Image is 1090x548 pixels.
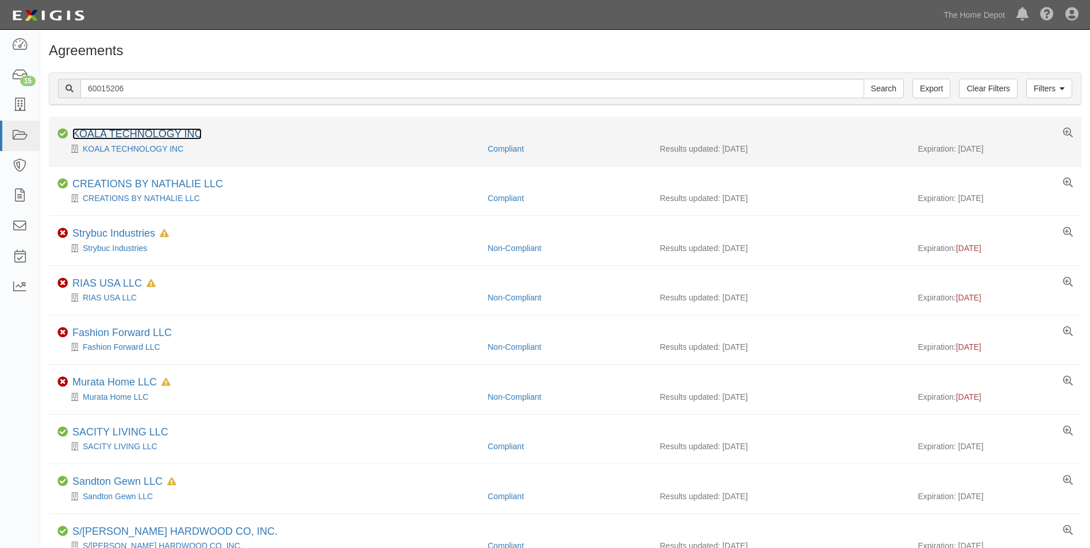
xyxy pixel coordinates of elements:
[956,392,981,402] span: [DATE]
[72,476,176,488] div: Sandton Gewn LLC
[72,376,157,388] a: Murata Home LLC
[1040,8,1054,22] i: Help Center - Complianz
[864,79,904,98] input: Search
[959,79,1017,98] a: Clear Filters
[57,491,479,502] div: Sandton Gewn LLC
[660,441,900,452] div: Results updated: [DATE]
[83,342,160,352] a: Fashion Forward LLC
[57,278,68,288] i: Non-Compliant
[918,242,1072,254] div: Expiration:
[49,43,1081,58] h1: Agreements
[660,143,900,155] div: Results updated: [DATE]
[918,391,1072,403] div: Expiration:
[72,327,172,338] a: Fashion Forward LLC
[57,192,479,204] div: CREATIONS BY NATHALIE LLC
[72,227,155,239] a: Strybuc Industries
[918,192,1072,204] div: Expiration: [DATE]
[660,341,900,353] div: Results updated: [DATE]
[488,244,541,253] a: Non-Compliant
[956,293,981,302] span: [DATE]
[83,244,147,253] a: Strybuc Industries
[9,5,88,26] img: logo-5460c22ac91f19d4615b14bd174203de0afe785f0fc80cf4dbbc73dc1793850b.png
[83,144,183,153] a: KOALA TECHNOLOGY INC
[72,376,171,389] div: Murata Home LLC
[956,244,981,253] span: [DATE]
[488,342,541,352] a: Non-Compliant
[72,526,278,538] div: S/O SWANER HARDWOOD CO, INC.
[167,478,176,486] i: In Default since 12/04/2024
[80,79,864,98] input: Search
[488,492,524,501] a: Compliant
[57,327,68,338] i: Non-Compliant
[918,491,1072,502] div: Expiration: [DATE]
[1063,178,1073,188] a: View results summary
[57,143,479,155] div: KOALA TECHNOLOGY INC
[918,143,1072,155] div: Expiration: [DATE]
[660,391,900,403] div: Results updated: [DATE]
[1063,426,1073,437] a: View results summary
[57,476,68,487] i: Compliant
[1063,227,1073,238] a: View results summary
[72,227,169,240] div: Strybuc Industries
[57,526,68,537] i: Compliant
[918,341,1072,353] div: Expiration:
[918,292,1072,303] div: Expiration:
[488,293,541,302] a: Non-Compliant
[57,391,479,403] div: Murata Home LLC
[72,526,278,537] a: S/[PERSON_NAME] HARDWOOD CO, INC.
[72,277,142,289] a: RIAS USA LLC
[1063,327,1073,337] a: View results summary
[147,280,156,288] i: In Default since 06/21/2024
[488,144,524,153] a: Compliant
[83,194,200,203] a: CREATIONS BY NATHALIE LLC
[660,491,900,502] div: Results updated: [DATE]
[57,427,68,437] i: Compliant
[83,442,157,451] a: SACITY LIVING LLC
[660,292,900,303] div: Results updated: [DATE]
[72,128,202,140] a: KOALA TECHNOLOGY INC
[72,476,163,487] a: Sandton Gewn LLC
[72,128,202,141] div: KOALA TECHNOLOGY INC
[57,292,479,303] div: RIAS USA LLC
[57,341,479,353] div: Fashion Forward LLC
[660,242,900,254] div: Results updated: [DATE]
[1063,277,1073,288] a: View results summary
[938,3,1011,26] a: The Home Depot
[488,442,524,451] a: Compliant
[57,228,68,238] i: Non-Compliant
[83,392,148,402] a: Murata Home LLC
[1063,476,1073,486] a: View results summary
[72,178,223,190] a: CREATIONS BY NATHALIE LLC
[912,79,950,98] a: Export
[1063,376,1073,387] a: View results summary
[488,392,541,402] a: Non-Compliant
[72,426,168,438] a: SACITY LIVING LLC
[161,379,171,387] i: In Default since 11/24/2024
[72,327,172,339] div: Fashion Forward LLC
[57,179,68,189] i: Compliant
[72,178,223,191] div: CREATIONS BY NATHALIE LLC
[20,76,36,86] div: 15
[1026,79,1072,98] a: Filters
[488,194,524,203] a: Compliant
[956,342,981,352] span: [DATE]
[72,277,156,290] div: RIAS USA LLC
[83,293,137,302] a: RIAS USA LLC
[57,129,68,139] i: Compliant
[72,426,168,439] div: SACITY LIVING LLC
[57,377,68,387] i: Non-Compliant
[1063,526,1073,536] a: View results summary
[660,192,900,204] div: Results updated: [DATE]
[57,441,479,452] div: SACITY LIVING LLC
[918,441,1072,452] div: Expiration: [DATE]
[1063,128,1073,138] a: View results summary
[57,242,479,254] div: Strybuc Industries
[83,492,153,501] a: Sandton Gewn LLC
[160,230,169,238] i: In Default since 04/22/2024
